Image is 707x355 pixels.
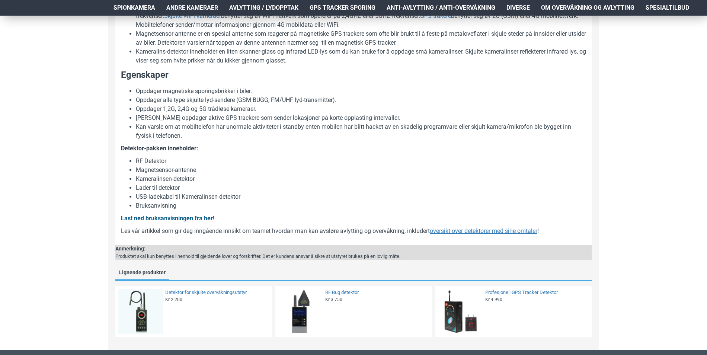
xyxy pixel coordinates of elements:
li: [PERSON_NAME] oppdager aktive GPS trackere som sender lokasjoner på korte opplasting-intervaller. [136,113,586,122]
span: Kr 4 990 [485,297,502,303]
span: GPS Tracker Sporing [310,3,375,12]
img: Profesjonell GPS Tracker Detektor [438,289,483,334]
li: Kan varsle om at mobiltelefon har unormale aktiviteter i standby enten mobilen har blitt hacket a... [136,122,586,140]
img: RF Bug detektor [278,289,323,334]
li: Oppdager 1,2G, 2,4G og 5G trådløse kameraer. [136,105,586,113]
li: Magnetsensor-antenne er en spesial antenne som reagerer på magnetiske GPS trackere som ofte blir ... [136,29,586,47]
div: Produktet skal kun benyttes i henhold til gjeldende lover og forskrifter. Det er kundens ansvar å... [115,253,400,260]
span: Spionkamera [113,3,155,12]
li: Bruksanvisning [136,201,586,210]
li: Oppdager alle type skjulte lyd-sendere (GSM BUGG, FM/UHF lyd-transmitter). [136,96,586,105]
li: Kameralins-detektor inneholder en liten skanner-glass og infrarød LED-lys som du kan bruke for å ... [136,47,586,65]
a: Lignende produkter [115,268,169,280]
li: Oppdager magnetiske sporingsbrikker i biler. [136,87,586,96]
a: Skjulte WiFi kameraer [164,12,221,20]
a: GPS trakere [420,12,451,20]
li: RF-antenne brukes til deteksjon av trådløse overvåkningsutstyr med frekvensområdet mellom 1MHZ og... [136,3,586,29]
a: Detektor for skjulte overvåkningsutstyr [165,290,267,296]
span: Spesialtilbud [646,3,689,12]
div: Anmerkning: [115,245,400,253]
u: oversikt over detektorer med sine omtaler [430,227,537,234]
li: Lader til detektor [136,183,586,192]
span: Kr 3 750 [325,297,342,303]
li: Kameralinsen-detektor [136,175,586,183]
span: Diverse [506,3,530,12]
li: RF Detektor [136,157,586,166]
b: Last ned bruksanvisningen fra her! [121,215,214,222]
span: Andre kameraer [166,3,218,12]
span: Kr 2 200 [165,297,182,303]
a: oversikt over detektorer med sine omtaler [430,227,537,236]
a: Profesjonell GPS Tracker Detektor [485,290,587,296]
h3: Egenskaper [121,69,586,81]
b: Detektor-pakken inneholder: [121,145,198,152]
p: Les vår artikkel som gir deg inngående innsikt om teamet hvordan man kan avsløre avlytting og ove... [121,227,586,236]
span: Avlytting / Lydopptak [229,3,298,12]
img: Detektor for skjulte overvåkningsutstyr [118,289,163,334]
li: USB-ladekabel til Kameralinsen-detektor [136,192,586,201]
span: Om overvåkning og avlytting [541,3,634,12]
a: Last ned bruksanvisningen fra her! [121,214,214,223]
span: Anti-avlytting / Anti-overvåkning [387,3,495,12]
li: Magnetsensor-antenne [136,166,586,175]
a: RF Bug detektor [325,290,427,296]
